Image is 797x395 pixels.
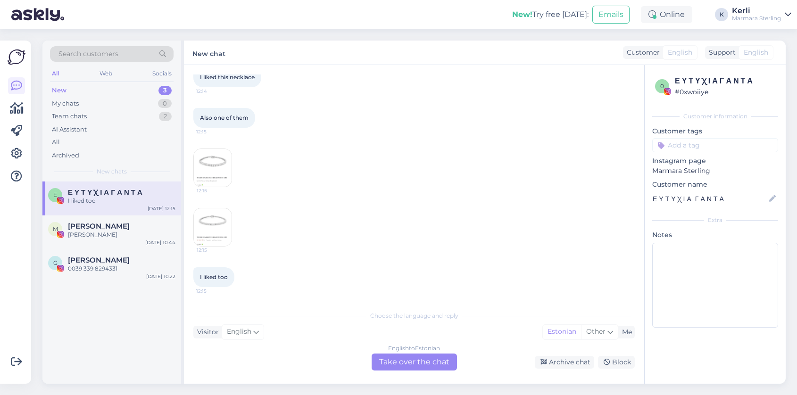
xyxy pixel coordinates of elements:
div: 3 [158,86,172,95]
div: Try free [DATE]: [512,9,589,20]
span: Giuliana Cazzaniga [68,256,130,264]
div: Customer information [652,112,778,121]
span: New chats [97,167,127,176]
div: AI Assistant [52,125,87,134]
p: Marmara Sterling [652,166,778,176]
label: New chat [192,46,225,59]
div: English to Estonian [388,344,440,353]
div: Web [98,67,114,80]
span: 0 [660,82,664,90]
div: 2 [159,112,172,121]
span: Also one of them [200,114,249,121]
span: G [53,259,58,266]
button: Emails [592,6,630,24]
p: Customer name [652,180,778,189]
span: English [227,327,251,337]
span: 12:15 [197,247,232,254]
div: Block [598,356,635,369]
div: Support [705,48,736,58]
div: K [715,8,728,21]
input: Add name [653,194,767,204]
img: Attachment [194,208,232,246]
div: All [50,67,61,80]
div: [DATE] 10:22 [146,273,175,280]
span: 12:15 [196,288,232,295]
span: 12:15 [197,187,232,194]
div: Kerli [732,7,781,15]
div: Customer [623,48,660,58]
span: I liked this necklace [200,74,255,81]
div: 0 [158,99,172,108]
span: I liked too [200,273,228,280]
div: I liked too [68,197,175,205]
span: English [668,48,692,58]
div: Online [641,6,692,23]
span: Ε Υ Τ Υ Χ Ι Α Γ Α Ν Τ Α [68,188,142,197]
input: Add a tag [652,138,778,152]
p: Notes [652,230,778,240]
span: M [53,225,58,232]
div: Visitor [193,327,219,337]
span: 12:15 [196,128,232,135]
span: Other [586,327,606,336]
div: [DATE] 12:15 [148,205,175,212]
span: Search customers [58,49,118,59]
div: # 0xwoiiye [675,87,775,97]
div: Choose the language and reply [193,312,635,320]
div: Extra [652,216,778,224]
a: KerliMarmara Sterling [732,7,791,22]
div: [DATE] 10:44 [145,239,175,246]
div: My chats [52,99,79,108]
div: Socials [150,67,174,80]
p: Instagram page [652,156,778,166]
b: New! [512,10,532,19]
div: 0039 339 8294331 [68,264,175,273]
span: Marita Liepina [68,222,130,230]
div: All [52,138,60,147]
div: Take over the chat [372,354,457,370]
div: Team chats [52,112,87,121]
div: Me [618,327,632,337]
span: English [744,48,768,58]
img: Attachment [194,149,232,187]
div: Ε Υ Τ Υ Χ Ι Α Γ Α Ν Τ Α [675,75,775,87]
p: Customer tags [652,126,778,136]
div: Archived [52,151,79,160]
img: Askly Logo [8,48,25,66]
div: Marmara Sterling [732,15,781,22]
div: [PERSON_NAME] [68,230,175,239]
span: 12:14 [196,88,232,95]
span: Ε [53,191,57,198]
div: Archive chat [535,356,594,369]
div: New [52,86,66,95]
div: Estonian [543,325,581,339]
